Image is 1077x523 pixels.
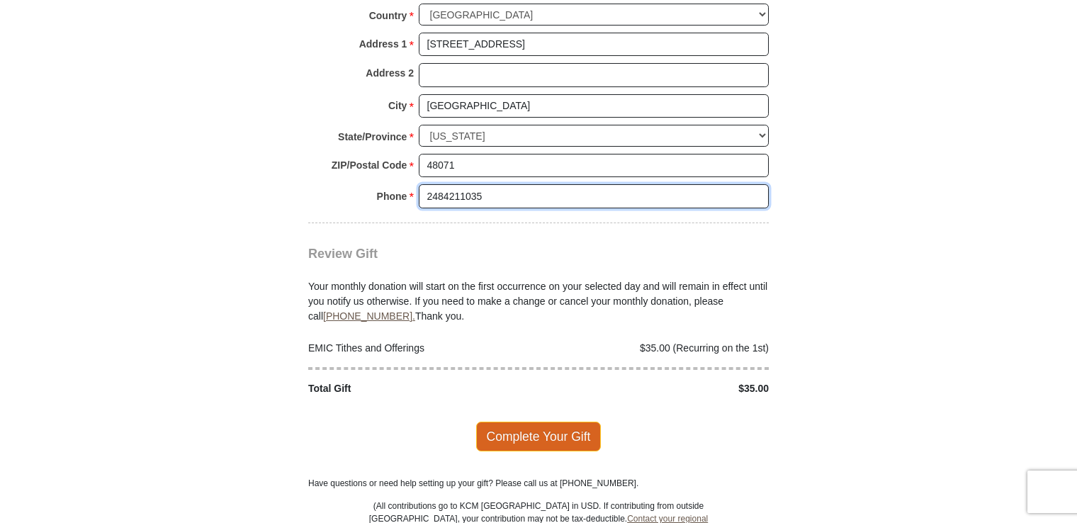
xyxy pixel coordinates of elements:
a: [PHONE_NUMBER]. [323,310,415,322]
strong: Country [369,6,407,26]
p: Have questions or need help setting up your gift? Please call us at [PHONE_NUMBER]. [308,477,769,490]
strong: Address 2 [366,63,414,83]
div: Your monthly donation will start on the first occurrence on your selected day and will remain in ... [308,262,769,324]
strong: City [388,96,407,116]
div: $35.00 [538,381,777,396]
span: $35.00 (Recurring on the 1st) [640,342,769,354]
span: Review Gift [308,247,378,261]
strong: Phone [377,186,407,206]
strong: Address 1 [359,34,407,54]
div: EMIC Tithes and Offerings [301,341,539,356]
strong: ZIP/Postal Code [332,155,407,175]
div: Total Gift [301,381,539,396]
strong: State/Province [338,127,407,147]
span: Complete Your Gift [476,422,602,451]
